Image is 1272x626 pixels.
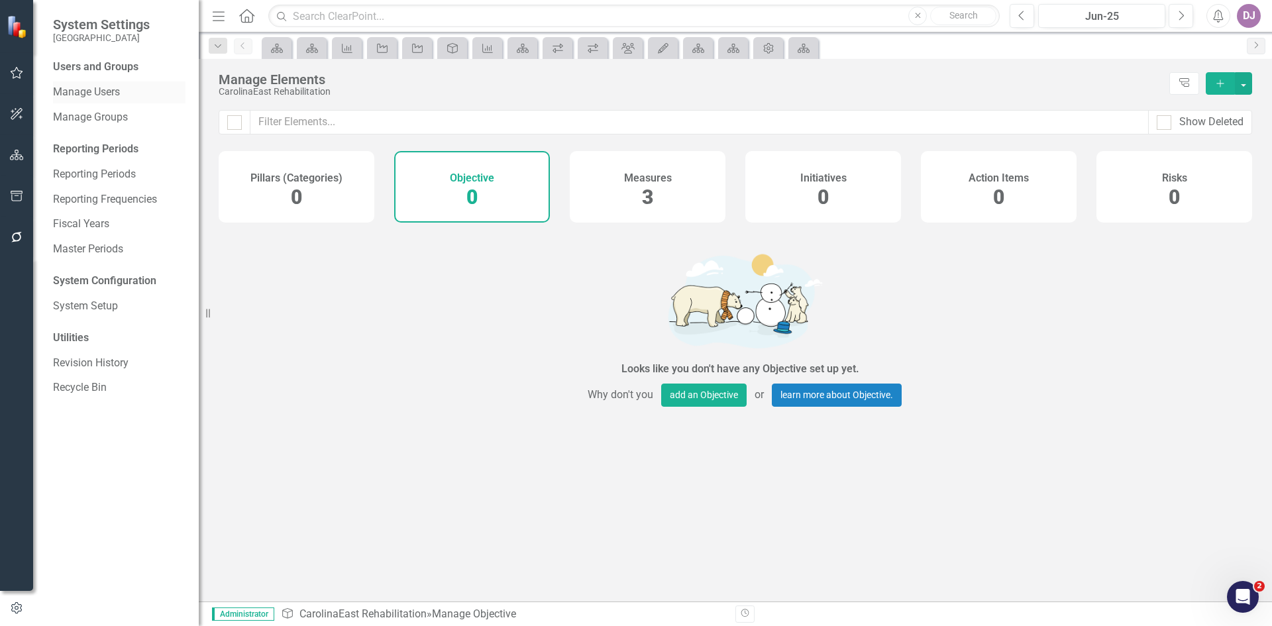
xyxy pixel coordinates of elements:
[53,331,185,346] div: Utilities
[63,362,413,394] li: Custom element names (e.g., Risks) now display correctly in navigation and views.
[1038,4,1165,28] button: Jun-25
[63,343,413,359] li: Duplicate view names are now prevented on Manage Pages.
[450,172,494,184] h4: Objective
[53,192,185,207] a: Reporting Frequencies
[1237,4,1261,28] button: DJ
[949,10,978,21] span: Search
[53,242,185,257] a: Master Periods
[1179,115,1244,130] div: Show Deleted
[800,172,847,184] h4: Initiatives
[63,214,413,230] li: [PERSON_NAME] chart option selections now persist on refresh.
[63,89,413,121] li: Baseline and Constraint columns are no longer dependent on toggle options to appear.
[42,411,219,424] b: ✏️ Editing & Drawer Behavior
[542,242,939,358] img: Getting started
[63,437,413,469] li: Edit drawers now load the correct context—even when switching between elements or modules.
[53,299,185,314] a: System Setup
[268,5,1000,28] input: Search ClearPoint...
[42,247,278,260] b: ⚙️ Scorecards, Layouts, and Navigation
[580,384,661,407] span: Why don't you
[661,384,747,407] button: add an Objective
[63,160,413,191] li: Drag-and-drop of task bars is now supported, along with double-click inline editing.
[1162,172,1187,184] h4: Risks
[63,308,413,340] li: Scorecard statuses are now visible, with plans for future customization.
[624,172,672,184] h4: Measures
[53,356,185,371] a: Revision History
[53,274,185,289] div: System Configuration
[53,217,185,232] a: Fiscal Years
[1043,9,1161,25] div: Jun-25
[930,7,996,25] button: Search
[772,384,902,407] a: learn more about Objective.
[42,556,112,569] b: 💬 AI & SSO
[1227,581,1259,613] iframe: Intercom live chat
[423,5,447,29] div: Close
[63,125,413,156] li: “Show Baselines” no longer triggers unnecessary errors if data is missing.
[250,110,1149,134] input: Filter Elements...
[466,185,478,209] span: 0
[53,142,185,157] div: Reporting Periods
[747,384,772,407] span: or
[53,32,150,43] small: [GEOGRAPHIC_DATA]
[621,362,859,377] div: Looks like you don't have any Objective set up yet.
[219,72,1163,87] div: Manage Elements
[53,85,185,100] a: Manage Users
[281,607,725,622] div: » Manage Objective
[250,172,343,184] h4: Pillars (Categories)
[642,185,653,209] span: 3
[219,87,1163,97] div: CarolinaEast Rehabilitation
[7,15,30,38] img: ClearPoint Strategy
[398,5,423,30] button: Collapse window
[63,273,413,305] li: Scorecard duplication works as expected, and default homepage behavior has been stabilized.
[1169,185,1180,209] span: 0
[212,607,274,621] span: Administrator
[63,507,413,539] li: Constraints and auto-scheduling behavior now match Classic logic more closely.
[53,60,185,75] div: Users and Groups
[53,167,185,182] a: Reporting Periods
[291,185,302,209] span: 0
[53,110,185,125] a: Manage Groups
[9,5,34,30] button: go back
[63,472,413,504] li: Linking drawers properly default to the current scorecard (even if no categories are set).
[993,185,1004,209] span: 0
[299,607,427,620] a: CarolinaEast Rehabilitation
[1254,581,1265,592] span: 2
[53,380,185,395] a: Recycle Bin
[969,172,1029,184] h4: Action Items
[53,17,150,32] span: System Settings
[211,7,248,28] h1: News
[63,195,413,211] li: Owner columns and task status indicators display as expected.
[818,185,829,209] span: 0
[42,64,201,76] b: 🗂️ [PERSON_NAME] Charts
